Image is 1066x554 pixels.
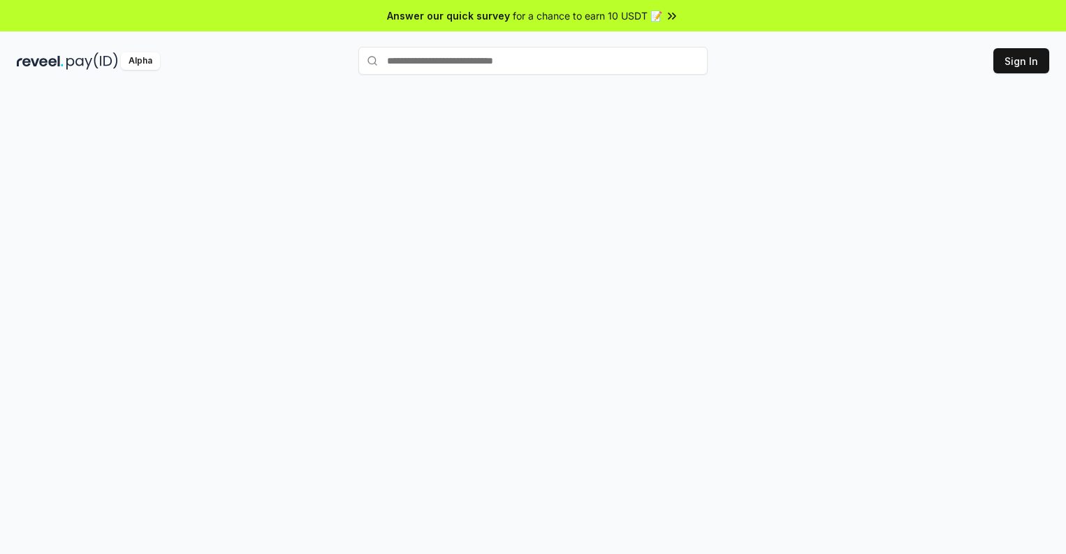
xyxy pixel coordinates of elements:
[121,52,160,70] div: Alpha
[513,8,662,23] span: for a chance to earn 10 USDT 📝
[17,52,64,70] img: reveel_dark
[66,52,118,70] img: pay_id
[387,8,510,23] span: Answer our quick survey
[993,48,1049,73] button: Sign In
